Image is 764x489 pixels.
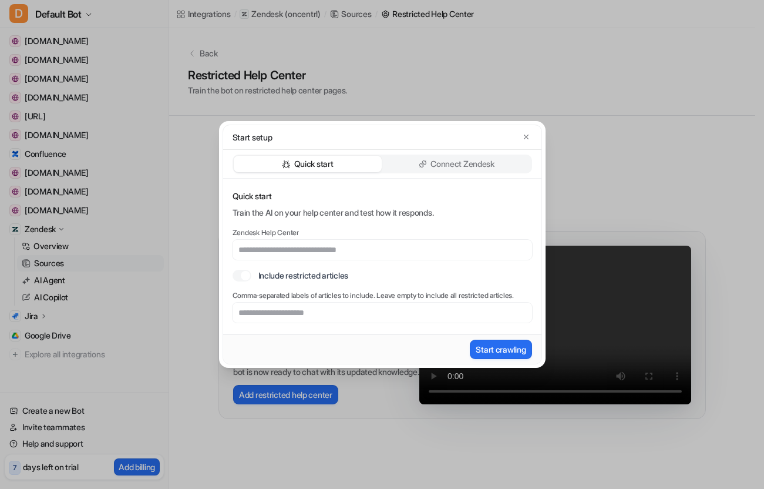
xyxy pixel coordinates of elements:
label: Comma-separated labels of articles to include. Leave empty to include all restricted articles. [233,291,532,300]
button: Start crawling [470,340,531,359]
p: Start setup [233,131,272,143]
p: Quick start [294,158,334,170]
label: Include restricted articles [258,269,348,282]
div: Train the AI on your help center and test how it responds. [233,207,532,219]
p: Connect Zendesk [430,158,494,170]
p: Quick start [233,190,532,202]
label: Zendesk Help Center [233,228,532,237]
